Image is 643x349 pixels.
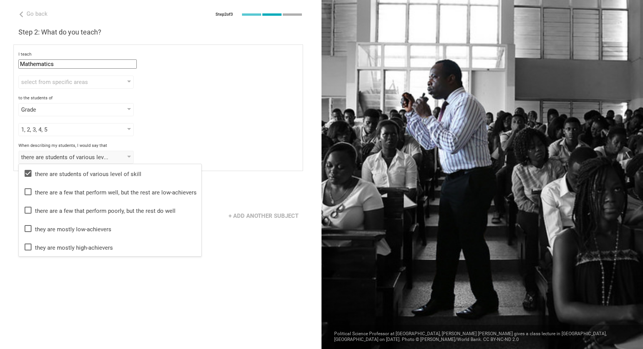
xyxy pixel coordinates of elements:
[18,52,298,57] div: I teach
[21,126,109,133] div: 1, 2, 3, 4, 5
[27,10,48,17] span: Go back
[18,95,298,101] div: to the students of
[18,59,137,69] input: subject or discipline
[215,12,233,17] div: Step 2 of 3
[224,209,303,223] div: + Add another subject
[21,106,109,114] div: Grade
[21,78,109,86] div: select from specific areas
[21,153,109,161] div: there are students of various level of skill
[321,325,643,349] div: Political Science Professor at [GEOGRAPHIC_DATA], [PERSON_NAME] [PERSON_NAME] gives a class lectu...
[18,143,298,148] div: When describing my students, I would say that
[18,28,303,37] h3: Step 2: What do you teach?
